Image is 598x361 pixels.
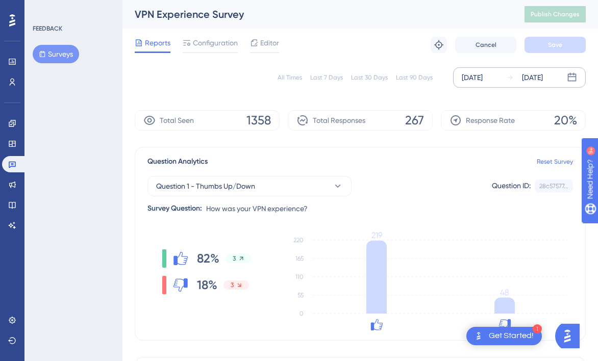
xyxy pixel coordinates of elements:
button: Cancel [455,37,516,53]
div: Open Get Started! checklist, remaining modules: 1 [466,327,542,345]
div: All Times [278,73,302,82]
div: Survey Question: [147,202,202,215]
img: launcher-image-alternative-text [472,330,485,342]
div: Question ID: [492,179,531,193]
span: Question 1 - Thumbs Up/Down [156,180,255,192]
span: 20% [554,112,577,128]
span: 82% [197,250,219,267]
div: 9+ [69,5,76,13]
button: Surveys [33,45,79,63]
tspan: 110 [295,273,304,280]
div: Last 30 Days [351,73,388,82]
div: 1 [533,324,542,333]
tspan: 0 [300,310,304,317]
tspan: 48 [500,288,509,297]
div: Last 7 Days [310,73,343,82]
div: Get Started! [489,330,534,342]
span: Editor [260,37,279,49]
span: 1358 [246,112,271,128]
span: Reports [145,37,170,49]
span: Publish Changes [531,10,580,18]
span: Response Rate [466,114,515,126]
a: Reset Survey [537,158,573,166]
tspan: 165 [295,255,304,262]
span: 3 [233,254,236,263]
div: [DATE] [522,71,543,84]
span: How was your VPN experience? [206,202,308,215]
button: Publish Changes [525,6,586,22]
span: Cancel [476,41,496,49]
iframe: UserGuiding AI Assistant Launcher [555,321,586,351]
div: VPN Experience Survey [135,7,499,21]
tspan: 55 [297,292,304,299]
span: 267 [405,112,424,128]
span: Total Responses [313,114,365,126]
span: 3 [231,281,234,289]
div: FEEDBACK [33,24,62,33]
span: Configuration [193,37,238,49]
div: [DATE] [462,71,483,84]
span: Need Help? [24,3,64,15]
span: Save [548,41,562,49]
tspan: 219 [371,230,382,240]
div: Last 90 Days [396,73,433,82]
button: Question 1 - Thumbs Up/Down [147,176,352,196]
button: Save [525,37,586,53]
span: Total Seen [160,114,194,126]
tspan: 220 [293,237,304,244]
div: 28c57577... [539,182,568,190]
span: 18% [197,277,217,293]
span: Question Analytics [147,156,208,168]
